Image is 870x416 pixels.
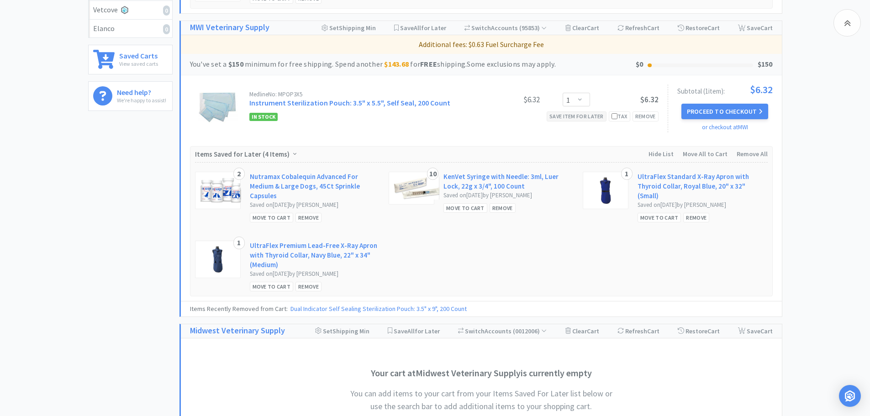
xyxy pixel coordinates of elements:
div: Saved on [DATE] by [PERSON_NAME] [250,269,380,279]
div: Save [738,21,773,35]
div: Medline No: MPOP3X5 [249,91,471,97]
div: Clear [565,324,599,338]
div: 1 [621,168,633,180]
span: Switch [465,327,485,335]
i: 0 [163,24,170,34]
span: Remove All [737,150,768,158]
a: UltraFlex Standard X-Ray Apron with Thyroid Collar, Royal Blue, 20" x 32" (Small) [638,172,768,200]
span: 4 Items [265,150,287,158]
div: Items Recently Removed from Cart: [181,301,782,316]
span: All [414,24,421,32]
a: Midwest Veterinary Supply [190,324,285,337]
a: or checkout at MWI [702,123,748,131]
div: Clear [565,21,599,35]
h3: Your cart at Midwest Veterinary Supply is currently empty [344,366,618,380]
div: $0 [636,58,643,70]
span: All [407,327,415,335]
i: 0 [163,5,170,16]
span: Set [323,327,332,335]
h4: You can add items to your cart from your Items Saved For Later list below or use the search bar t... [344,387,618,414]
span: Move All to Cart [683,150,728,158]
a: Dual Indicator Self Sealing Sterilization Pouch: 3.5" x 9", 200 Count [290,305,467,313]
div: Save item for later [547,111,606,121]
div: 1 [233,237,245,249]
div: Remove [683,213,709,222]
a: Elanco0 [89,20,172,38]
div: 2 [233,168,245,180]
div: 10 [427,168,438,180]
img: ea6b655e799145ba8eb9f7e91294cdc1_1646.png [394,177,439,200]
button: Proceed to Checkout [681,104,768,119]
h6: Need help? [117,86,166,96]
a: KenVet Syringe with Needle: 3ml, Luer Lock, 22g x 3/4", 100 Count [443,172,574,191]
a: Instrument Sterilization Pouch: 3.5" x 5.5", Self Seal, 200 Count [249,98,450,107]
div: Restore [678,324,720,338]
span: Cart [707,24,720,32]
span: ( 95853 ) [518,24,547,32]
a: Vetcove0 [89,1,172,20]
a: Saved CartsView saved carts [88,45,173,74]
div: Vetcove [93,4,168,16]
span: In Stock [249,113,278,121]
span: Set [329,24,339,32]
div: Remove [633,111,659,121]
div: Elanco [93,23,168,35]
div: Move to Cart [250,213,294,222]
div: Refresh [617,21,659,35]
span: Switch [471,24,491,32]
span: $6.32 [640,95,659,105]
img: 44563764af4940f09b93bec2729cf24f_626711.png [200,177,242,204]
p: View saved carts [119,59,158,68]
div: Shipping Min [322,21,376,35]
span: Save for Later [394,327,440,335]
div: Restore [678,21,720,35]
a: MWI Veterinary Supply [190,21,269,34]
div: Saved on [DATE] by [PERSON_NAME] [443,191,574,200]
p: Additional fees: $0.63 Fuel Surcharge Fee [185,39,778,51]
div: You've set a minimum for free shipping. Spend another for shipping. Some exclusions may apply. [190,58,636,70]
div: Remove [295,213,322,222]
span: Cart [587,24,599,32]
div: Save [738,324,773,338]
span: $6.32 [750,84,773,95]
div: Move to Cart [638,213,681,222]
div: Move to Cart [250,282,294,291]
span: Cart [647,327,659,335]
div: Move to Cart [443,203,487,213]
img: 87e107ae4afe43c1b60e88cc790ca084_378462.png [198,91,238,123]
span: Cart [760,327,773,335]
strong: $143.68 [384,59,409,68]
a: Nutramax Cobalequin Advanced For Medium & Large Dogs, 45Ct Sprinkle Capsules [250,172,380,200]
p: We're happy to assist! [117,96,166,105]
span: ( 0012006 ) [511,327,547,335]
div: Shipping Min [315,324,369,338]
span: Cart [647,24,659,32]
img: 271c840480f94c79a05a0ee201160025_211658.png [211,246,224,273]
a: UltraFlex Premium Lead-Free X-Ray Apron with Thyroid Collar, Navy Blue, 22" x 34" (Medium) [250,241,380,269]
div: Subtotal ( 1 item ): [677,84,773,95]
img: db5d1b065d1940188a95168c182d5ad6_211694.png [599,177,612,204]
span: Items Saved for Later ( ) [195,150,292,158]
span: Cart [707,327,720,335]
div: $6.32 [471,94,540,105]
h6: Saved Carts [119,50,158,59]
span: Hide List [649,150,674,158]
div: $150 [758,58,773,70]
div: Remove [490,203,516,213]
div: Refresh [617,324,659,338]
div: Saved on [DATE] by [PERSON_NAME] [250,200,380,210]
div: Open Intercom Messenger [839,385,861,407]
div: Tax [612,112,627,121]
strong: $150 [228,59,243,68]
span: Cart [587,327,599,335]
strong: FREE [420,59,437,68]
div: Accounts [458,324,547,338]
span: Cart [760,24,773,32]
div: Accounts [464,21,547,35]
span: Save for Later [400,24,446,32]
div: Saved on [DATE] by [PERSON_NAME] [638,200,768,210]
div: Remove [295,282,322,291]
